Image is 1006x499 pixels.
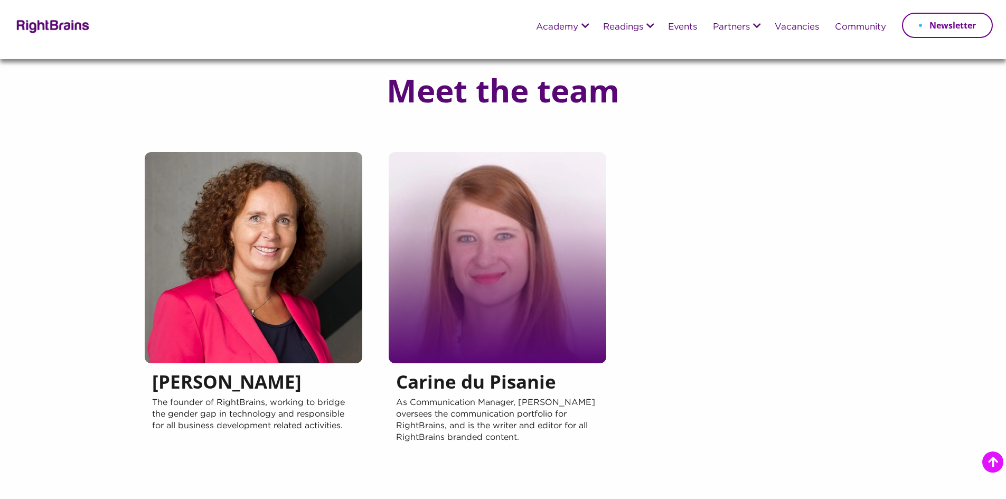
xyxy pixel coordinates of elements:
[603,23,643,32] a: Readings
[13,18,90,33] img: Rightbrains
[396,397,599,455] p: As Communication Manager, [PERSON_NAME] oversees the communication portfolio for RightBrains, and...
[668,23,697,32] a: Events
[775,23,819,32] a: Vacancies
[365,73,641,108] h1: Meet the team
[152,371,355,397] h5: [PERSON_NAME]
[902,13,993,38] a: Newsletter
[835,23,886,32] a: Community
[536,23,578,32] a: Academy
[396,371,599,397] h5: Carine du Pisanie
[713,23,750,32] a: Partners
[145,152,362,466] a: [PERSON_NAME] The founder of RightBrains, working to bridge the gender gap in technology and resp...
[152,397,355,455] p: The founder of RightBrains, working to bridge the gender gap in technology and responsible for al...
